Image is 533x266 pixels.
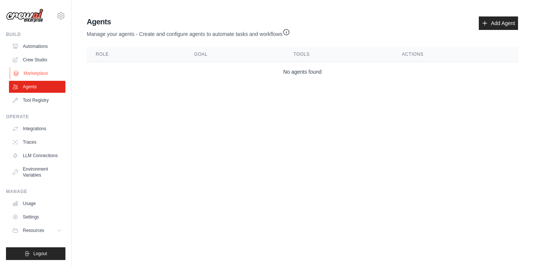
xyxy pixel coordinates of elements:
[10,67,66,79] a: Marketplace
[9,224,65,236] button: Resources
[6,247,65,260] button: Logout
[9,163,65,181] a: Environment Variables
[23,227,44,233] span: Resources
[6,189,65,195] div: Manage
[185,47,284,62] th: Goal
[9,123,65,135] a: Integrations
[9,94,65,106] a: Tool Registry
[6,9,43,23] img: Logo
[33,251,47,257] span: Logout
[87,27,290,38] p: Manage your agents - Create and configure agents to automate tasks and workflows
[6,31,65,37] div: Build
[9,136,65,148] a: Traces
[87,16,290,27] h2: Agents
[87,47,185,62] th: Role
[6,114,65,120] div: Operate
[9,54,65,66] a: Crew Studio
[393,47,518,62] th: Actions
[9,198,65,210] a: Usage
[9,81,65,93] a: Agents
[9,150,65,162] a: LLM Connections
[87,62,518,82] td: No agents found
[9,40,65,52] a: Automations
[284,47,393,62] th: Tools
[479,16,518,30] a: Add Agent
[9,211,65,223] a: Settings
